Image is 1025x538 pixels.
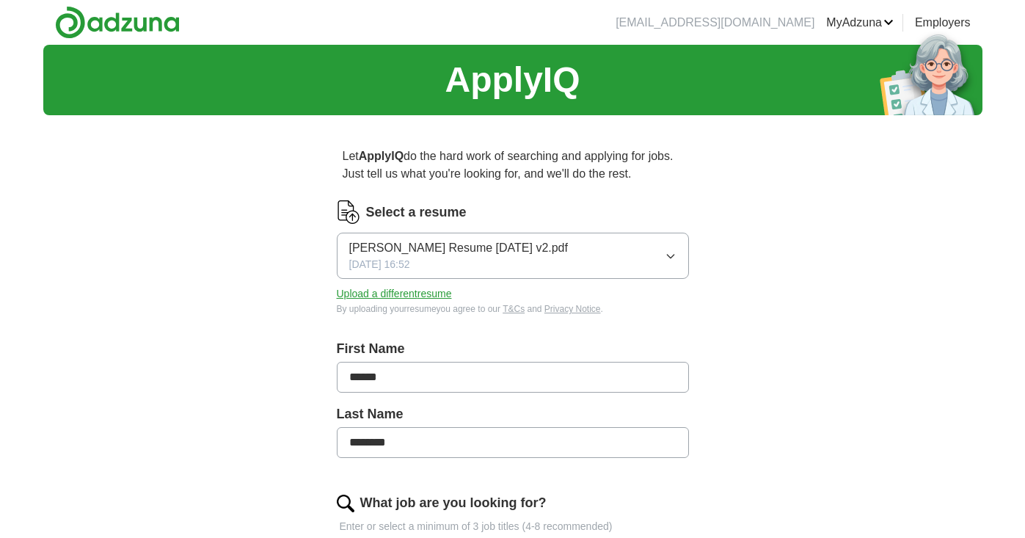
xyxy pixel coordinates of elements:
a: Privacy Notice [544,304,601,314]
label: Select a resume [366,203,467,222]
a: Employers [915,14,971,32]
button: Upload a differentresume [337,286,452,302]
button: [PERSON_NAME] Resume [DATE] v2.pdf[DATE] 16:52 [337,233,689,279]
p: Enter or select a minimum of 3 job titles (4-8 recommended) [337,519,689,534]
label: What job are you looking for? [360,493,547,513]
div: By uploading your resume you agree to our and . [337,302,689,316]
a: MyAdzuna [826,14,894,32]
p: Let do the hard work of searching and applying for jobs. Just tell us what you're looking for, an... [337,142,689,189]
img: CV Icon [337,200,360,224]
strong: ApplyIQ [359,150,404,162]
h1: ApplyIQ [445,54,580,106]
a: T&Cs [503,304,525,314]
img: Adzuna logo [55,6,180,39]
span: [PERSON_NAME] Resume [DATE] v2.pdf [349,239,568,257]
label: First Name [337,339,689,359]
label: Last Name [337,404,689,424]
li: [EMAIL_ADDRESS][DOMAIN_NAME] [616,14,814,32]
img: search.png [337,495,354,512]
span: [DATE] 16:52 [349,257,410,272]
